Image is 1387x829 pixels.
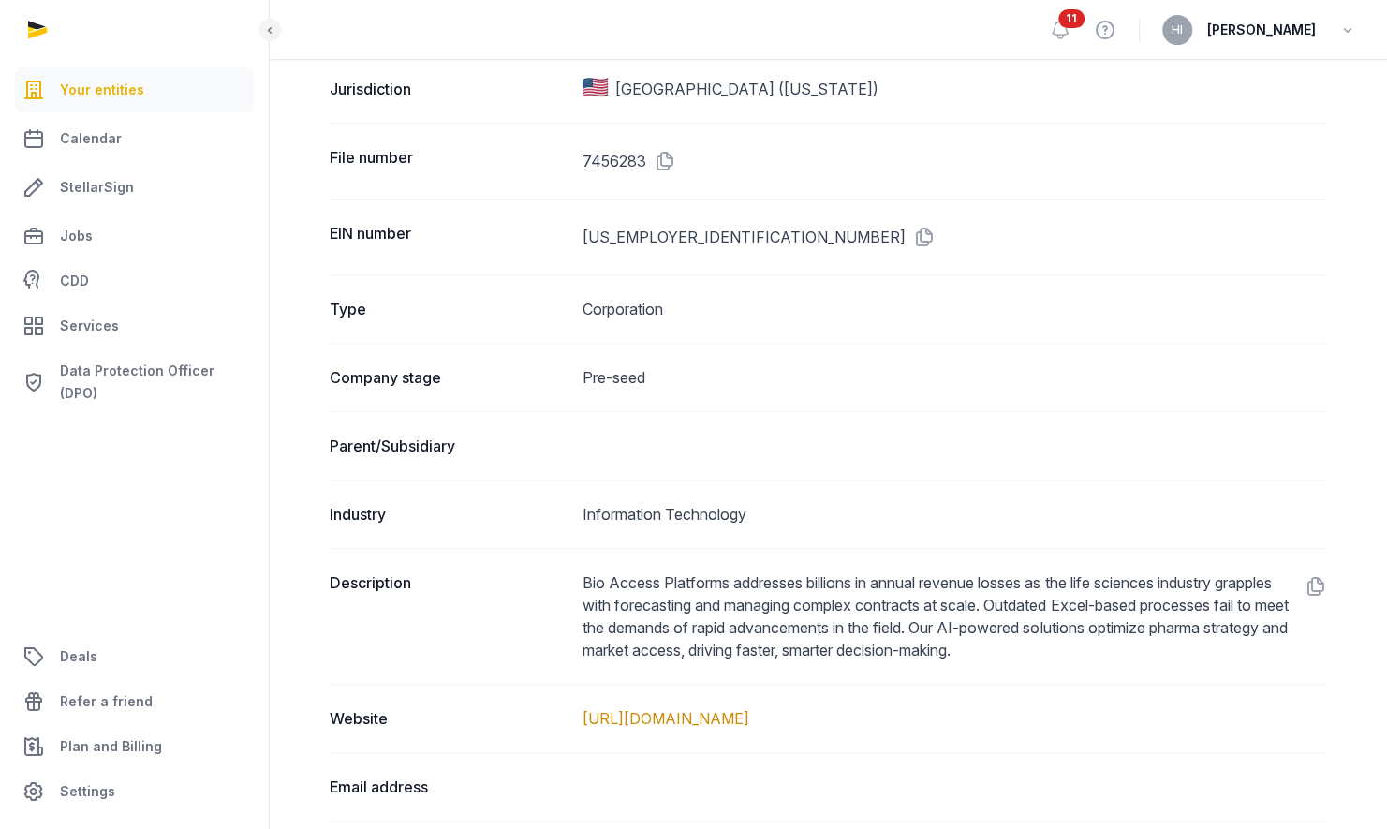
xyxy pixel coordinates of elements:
dt: Email address [330,776,568,798]
dt: Website [330,707,568,730]
a: CDD [15,262,254,300]
span: Deals [60,645,97,668]
span: [GEOGRAPHIC_DATA] ([US_STATE]) [615,78,878,100]
dd: [US_EMPLOYER_IDENTIFICATION_NUMBER] [583,222,1327,252]
a: StellarSign [15,165,254,210]
a: Settings [15,769,254,814]
dd: Bio Access Platforms addresses billions in annual revenue losses as the life sciences industry gr... [583,571,1327,661]
span: Data Protection Officer (DPO) [60,360,246,405]
dt: Jurisdiction [330,78,568,100]
a: Data Protection Officer (DPO) [15,352,254,412]
a: Jobs [15,214,254,259]
dd: Corporation [583,298,1327,320]
span: Services [60,315,119,337]
dt: Company stage [330,366,568,389]
dt: Description [330,571,568,661]
span: Your entities [60,79,144,101]
dt: Parent/Subsidiary [330,435,568,457]
dd: Pre-seed [583,366,1327,389]
a: [URL][DOMAIN_NAME] [583,709,749,728]
a: Deals [15,634,254,679]
a: Plan and Billing [15,724,254,769]
span: Calendar [60,127,122,150]
dd: 7456283 [583,146,1327,176]
iframe: Chat Widget [1293,739,1387,829]
dt: File number [330,146,568,176]
span: CDD [60,270,89,292]
a: Services [15,303,254,348]
span: Refer a friend [60,690,153,713]
span: Plan and Billing [60,735,162,758]
span: [PERSON_NAME] [1207,19,1316,41]
span: Settings [60,780,115,803]
dt: Industry [330,503,568,526]
span: StellarSign [60,176,134,199]
dd: Information Technology [583,503,1327,526]
dt: EIN number [330,222,568,252]
dt: Type [330,298,568,320]
a: Refer a friend [15,679,254,724]
a: Your entities [15,67,254,112]
span: 11 [1058,9,1085,28]
button: HI [1162,15,1192,45]
a: Calendar [15,116,254,161]
span: Jobs [60,225,93,247]
span: HI [1172,24,1183,36]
